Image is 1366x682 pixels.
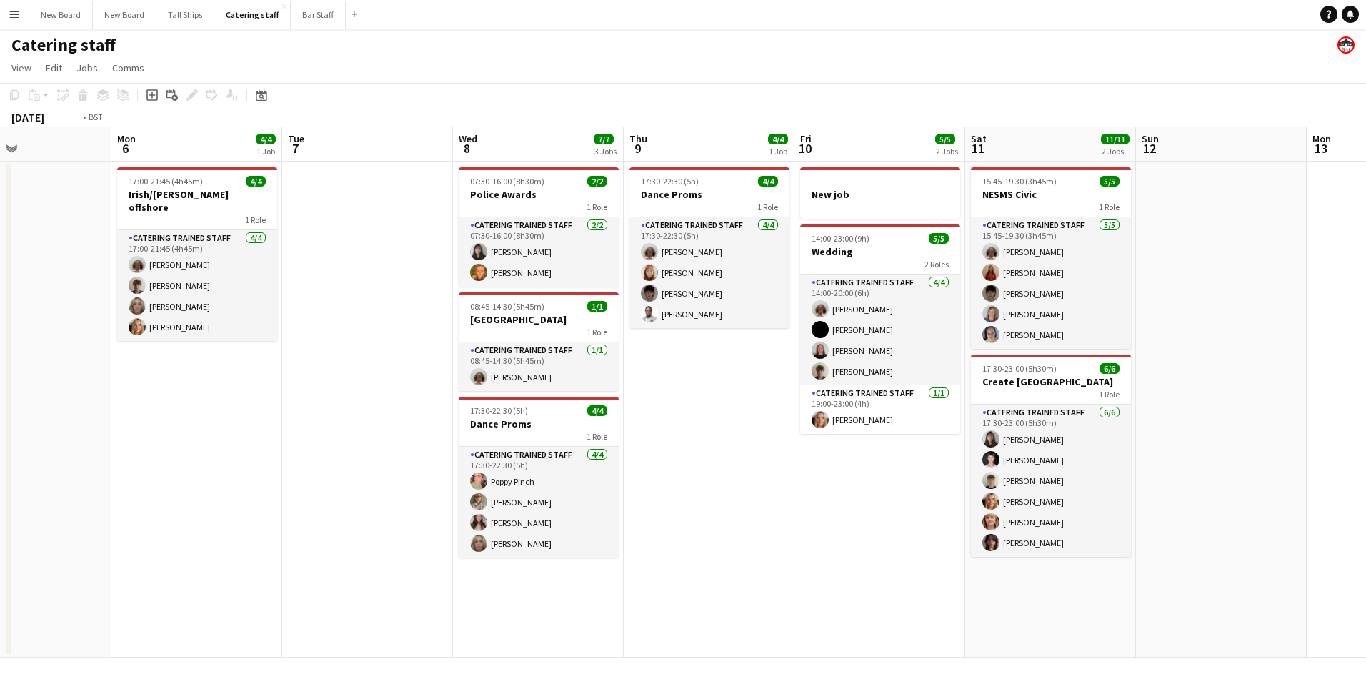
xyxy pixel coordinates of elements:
div: BST [89,112,103,122]
button: Catering staff [214,1,291,29]
span: Edit [46,61,62,74]
a: Comms [106,59,150,77]
a: Jobs [71,59,104,77]
span: Jobs [76,61,98,74]
button: Bar Staff [291,1,346,29]
h1: Catering staff [11,34,116,56]
a: View [6,59,37,77]
button: New Board [29,1,93,29]
app-user-avatar: Beach Ballroom [1337,36,1355,54]
div: [DATE] [11,110,44,124]
span: View [11,61,31,74]
span: Comms [112,61,144,74]
a: Edit [40,59,68,77]
button: New Board [93,1,156,29]
button: Tall Ships [156,1,214,29]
